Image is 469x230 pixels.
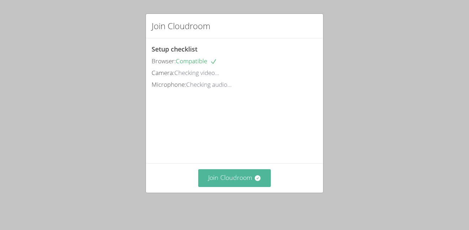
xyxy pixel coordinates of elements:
[152,57,176,65] span: Browser:
[176,57,217,65] span: Compatible
[152,20,210,32] h2: Join Cloudroom
[198,169,271,187] button: Join Cloudroom
[186,80,232,89] span: Checking audio...
[152,69,174,77] span: Camera:
[152,80,186,89] span: Microphone:
[174,69,219,77] span: Checking video...
[152,45,197,53] span: Setup checklist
